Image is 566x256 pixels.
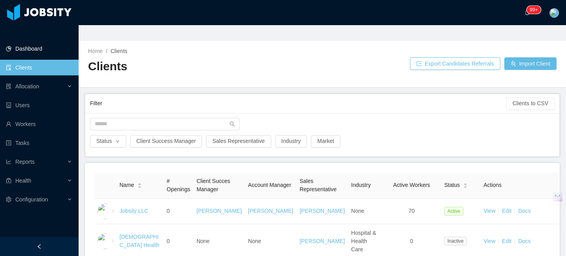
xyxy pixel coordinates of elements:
img: 652c1980-6723-11eb-a63f-bd2498db2a24_65fc71909918b.png [549,8,559,18]
a: icon: auditClients [6,60,72,75]
i: icon: solution [6,84,11,89]
a: icon: userWorkers [6,116,72,132]
i: icon: line-chart [6,159,11,165]
i: icon: medicine-box [6,178,11,183]
a: icon: robotUsers [6,97,72,113]
span: Allocation [15,83,39,90]
a: icon: profileTasks [6,135,72,151]
span: Health [15,177,31,184]
i: icon: search [230,121,235,127]
i: icon: left [37,244,42,249]
span: Configuration [15,196,48,203]
i: icon: setting [6,197,11,202]
a: icon: pie-chartDashboard [6,41,72,57]
span: Reports [15,159,35,165]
